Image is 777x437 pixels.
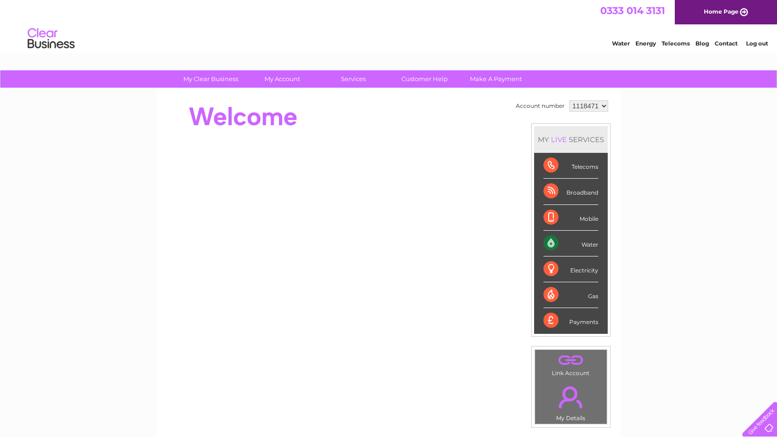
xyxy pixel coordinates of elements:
[167,5,611,45] div: Clear Business is a trading name of Verastar Limited (registered in [GEOGRAPHIC_DATA] No. 3667643...
[543,308,598,333] div: Payments
[746,40,768,47] a: Log out
[635,40,656,47] a: Energy
[549,135,569,144] div: LIVE
[27,24,75,53] img: logo.png
[386,70,463,88] a: Customer Help
[243,70,321,88] a: My Account
[543,179,598,204] div: Broadband
[612,40,630,47] a: Water
[600,5,665,16] a: 0333 014 3131
[695,40,709,47] a: Blog
[543,282,598,308] div: Gas
[715,40,738,47] a: Contact
[543,153,598,179] div: Telecoms
[457,70,535,88] a: Make A Payment
[535,378,607,424] td: My Details
[513,98,567,114] td: Account number
[543,205,598,231] div: Mobile
[315,70,392,88] a: Services
[543,231,598,256] div: Water
[537,381,604,414] a: .
[535,349,607,379] td: Link Account
[534,126,608,153] div: MY SERVICES
[662,40,690,47] a: Telecoms
[537,352,604,369] a: .
[543,256,598,282] div: Electricity
[172,70,249,88] a: My Clear Business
